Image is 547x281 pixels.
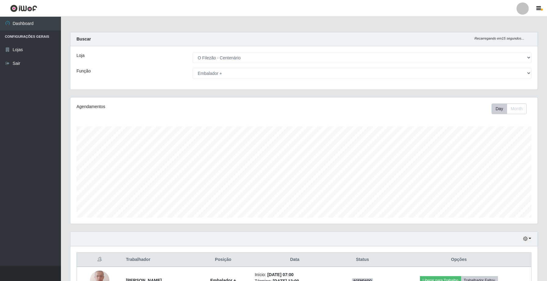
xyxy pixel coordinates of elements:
div: First group [492,104,527,114]
button: Day [492,104,507,114]
th: Trabalhador [122,253,195,267]
th: Data [251,253,338,267]
label: Loja [76,52,84,59]
img: CoreUI Logo [10,5,37,12]
div: Agendamentos [76,104,261,110]
li: Início: [255,272,335,278]
th: Opções [387,253,531,267]
div: Toolbar with button groups [492,104,531,114]
th: Status [338,253,386,267]
th: Posição [195,253,251,267]
i: Recarregando em 15 segundos... [474,37,524,40]
strong: Buscar [76,37,91,41]
label: Função [76,68,91,74]
button: Month [507,104,527,114]
time: [DATE] 07:00 [267,272,293,277]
